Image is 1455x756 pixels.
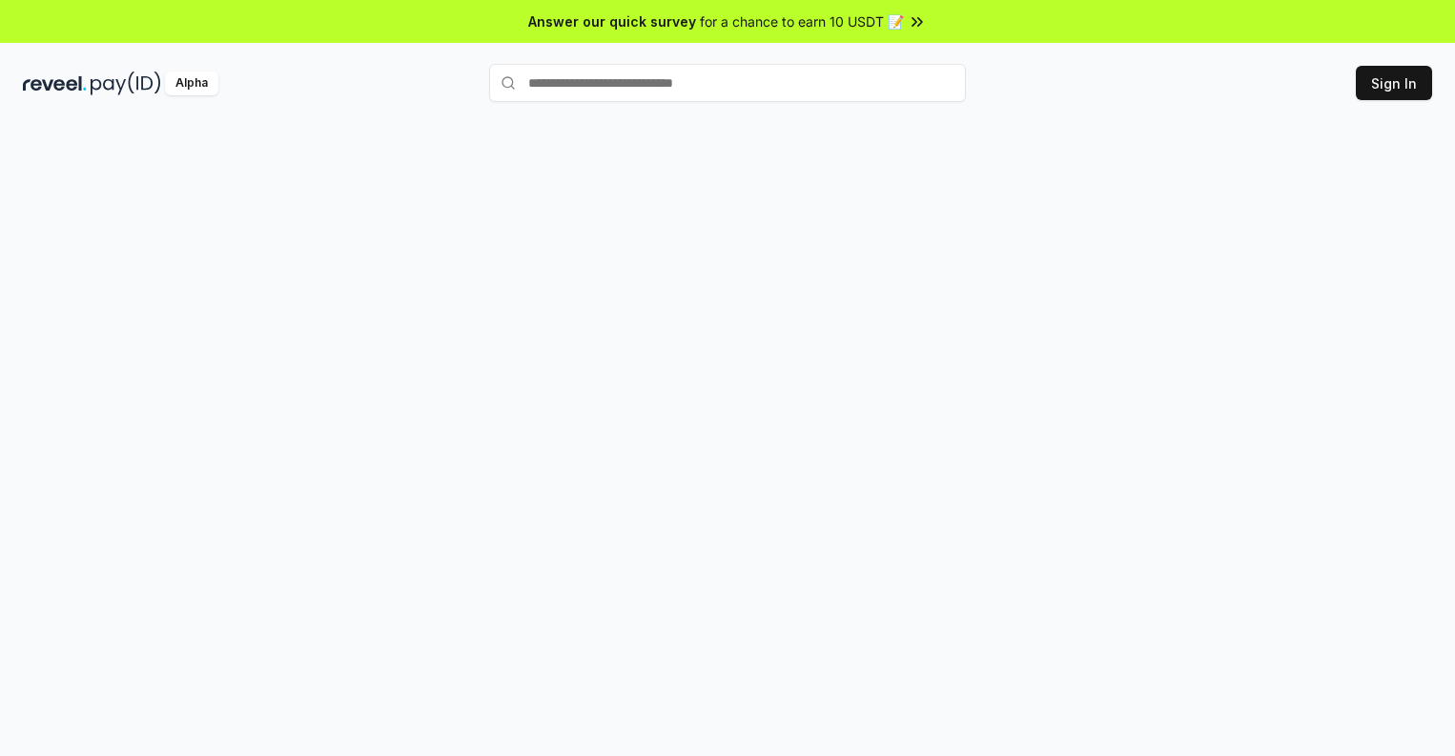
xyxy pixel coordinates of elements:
[700,11,904,31] span: for a chance to earn 10 USDT 📝
[528,11,696,31] span: Answer our quick survey
[91,72,161,95] img: pay_id
[1356,66,1432,100] button: Sign In
[165,72,218,95] div: Alpha
[23,72,87,95] img: reveel_dark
